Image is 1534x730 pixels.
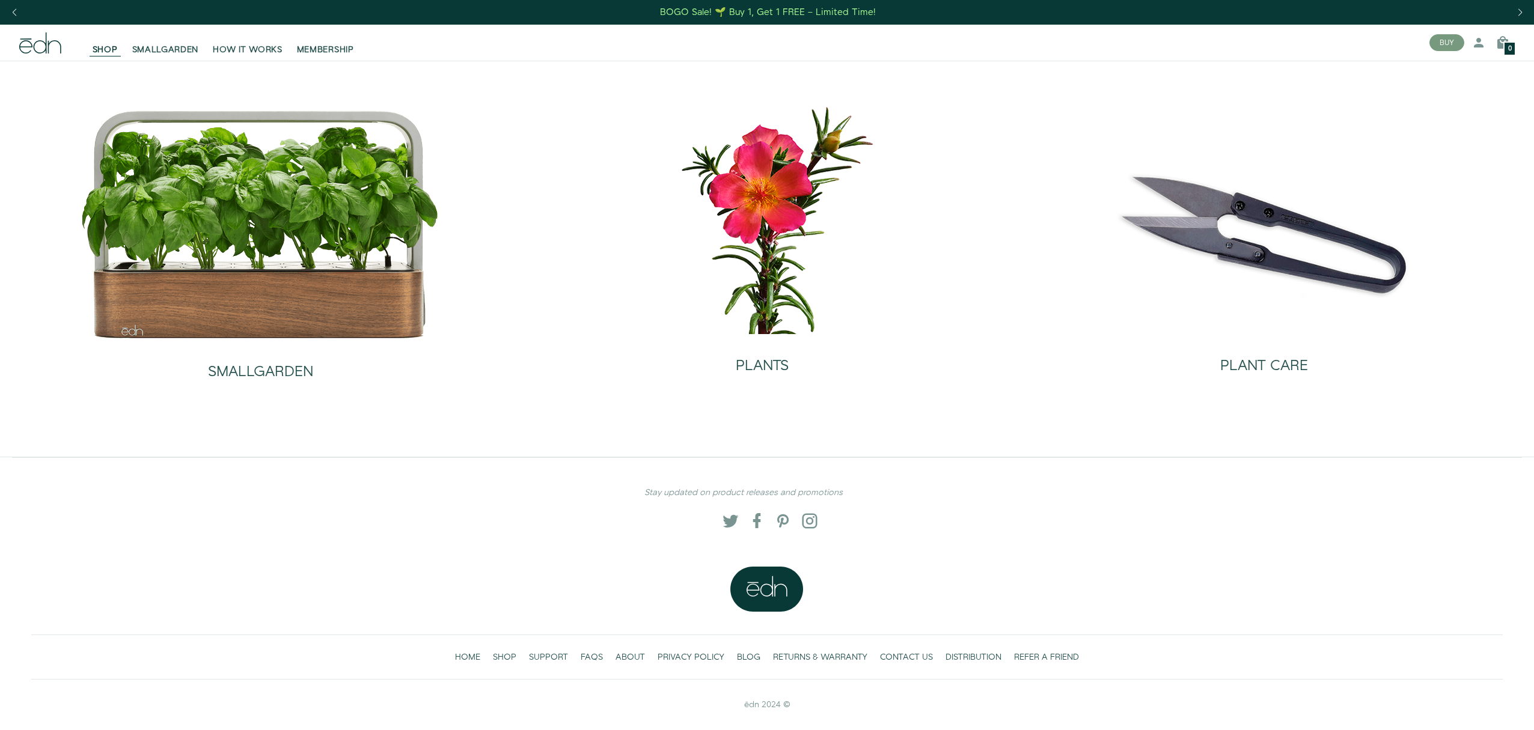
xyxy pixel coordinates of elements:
span: CONTACT US [880,651,933,663]
span: HOME [455,651,480,663]
a: PLANT CARE [1084,334,1444,383]
em: Stay updated on product releases and promotions [644,487,843,499]
a: FAQS [575,645,610,669]
a: SMALLGARDEN [80,340,441,389]
span: PRIVACY POLICY [658,651,724,663]
span: SHOP [93,44,118,56]
a: SUPPORT [523,645,575,669]
h2: SMALLGARDEN [208,364,313,380]
span: FAQS [581,651,603,663]
a: HOW IT WORKS [206,29,289,56]
a: PLANTS [582,334,943,383]
span: DISTRIBUTION [946,651,1001,663]
h2: PLANT CARE [1220,358,1308,374]
span: RETURNS & WARRANTY [773,651,867,663]
a: SHOP [487,645,523,669]
span: MEMBERSHIP [297,44,354,56]
span: SUPPORT [529,651,568,663]
a: RETURNS & WARRANTY [767,645,874,669]
span: SHOP [493,651,516,663]
span: ABOUT [616,651,645,663]
a: REFER A FRIEND [1008,645,1086,669]
span: BLOG [737,651,760,663]
span: ēdn 2024 © [744,699,790,711]
div: BOGO Sale! 🌱 Buy 1, Get 1 FREE – Limited Time! [660,6,876,19]
a: PRIVACY POLICY [652,645,731,669]
a: BOGO Sale! 🌱 Buy 1, Get 1 FREE – Limited Time! [659,3,878,22]
button: BUY [1429,34,1464,51]
span: 0 [1508,46,1512,52]
a: DISTRIBUTION [940,645,1008,669]
a: BLOG [731,645,767,669]
span: REFER A FRIEND [1014,651,1079,663]
a: CONTACT US [874,645,940,669]
a: MEMBERSHIP [290,29,361,56]
a: ABOUT [610,645,652,669]
a: HOME [449,645,487,669]
span: SMALLGARDEN [132,44,199,56]
a: SMALLGARDEN [125,29,206,56]
a: SHOP [85,29,125,56]
h2: PLANTS [736,358,789,374]
span: HOW IT WORKS [213,44,282,56]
